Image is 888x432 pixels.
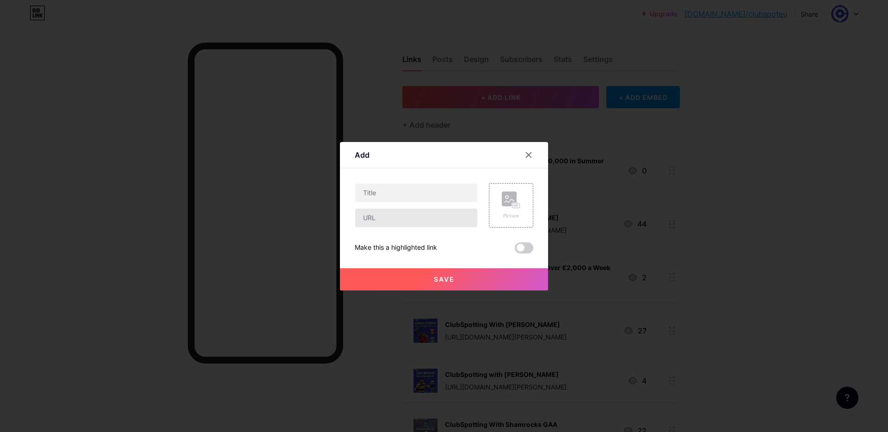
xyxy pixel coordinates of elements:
[340,268,548,290] button: Save
[355,242,437,253] div: Make this a highlighted link
[355,209,477,227] input: URL
[355,184,477,202] input: Title
[355,149,370,160] div: Add
[502,212,520,219] div: Picture
[434,275,455,283] span: Save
